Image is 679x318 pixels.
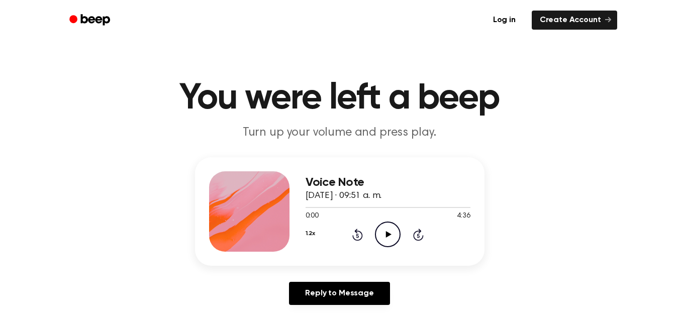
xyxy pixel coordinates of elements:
span: [DATE] · 09:51 a. m. [306,191,382,200]
a: Log in [483,9,526,32]
h3: Voice Note [306,176,470,189]
a: Beep [62,11,119,30]
p: Turn up your volume and press play. [147,125,533,141]
h1: You were left a beep [82,80,597,117]
a: Create Account [532,11,617,30]
a: Reply to Message [289,282,390,305]
button: 1.2x [306,225,315,242]
span: 0:00 [306,211,319,222]
span: 4:36 [457,211,470,222]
